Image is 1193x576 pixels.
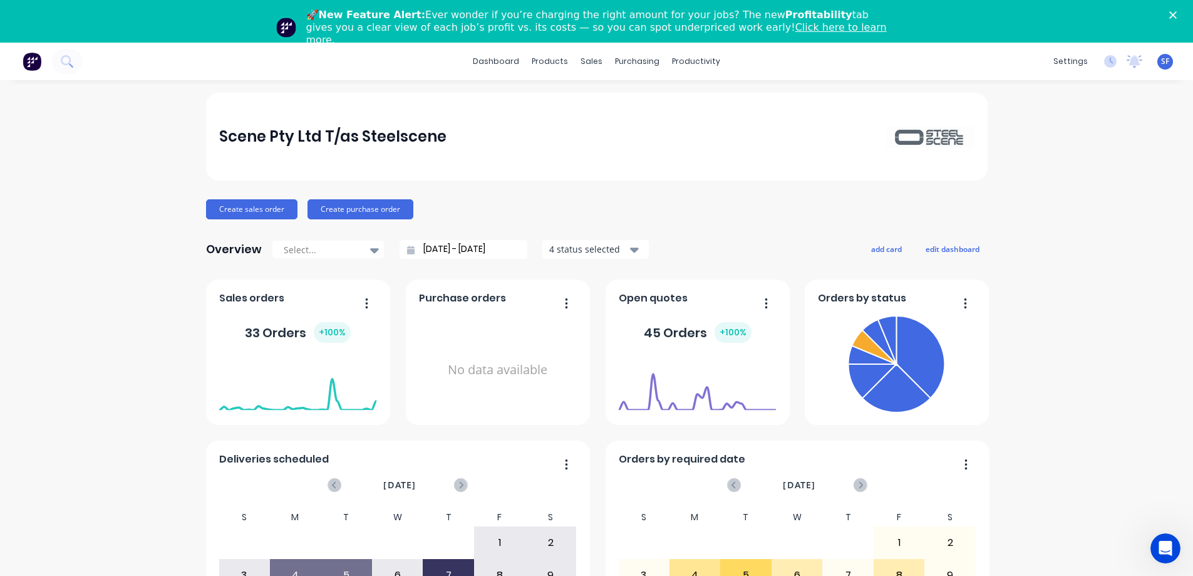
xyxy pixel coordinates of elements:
div: 2 [925,527,975,558]
b: Profitability [785,9,852,21]
button: edit dashboard [917,241,988,257]
div: 1 [475,527,525,558]
div: T [720,508,772,526]
div: T [321,508,372,526]
span: [DATE] [383,478,416,492]
div: productivity [666,52,726,71]
b: New Feature Alert: [319,9,426,21]
div: Scene Pty Ltd T/as Steelscene [219,124,447,149]
div: 45 Orders [644,322,751,343]
span: Purchase orders [419,291,506,306]
div: M [270,508,321,526]
div: No data available [419,311,576,429]
div: + 100 % [314,322,351,343]
div: S [525,508,576,526]
div: Close [1169,11,1182,19]
button: 4 status selected [542,240,649,259]
span: Orders by status [818,291,906,306]
div: W [372,508,423,526]
div: S [618,508,669,526]
button: Create sales order [206,199,297,219]
div: products [525,52,574,71]
img: Factory [23,52,41,71]
button: add card [863,241,910,257]
img: Scene Pty Ltd T/as Steelscene [886,125,974,147]
div: 🚀 Ever wonder if you’re charging the right amount for your jobs? The new tab gives you a clear vi... [306,9,897,46]
div: W [772,508,823,526]
div: 33 Orders [245,322,351,343]
div: Overview [206,237,262,262]
img: Profile image for Team [276,18,296,38]
div: S [924,508,976,526]
div: sales [574,52,609,71]
span: [DATE] [783,478,815,492]
button: Create purchase order [307,199,413,219]
span: Open quotes [619,291,688,306]
div: T [822,508,874,526]
div: S [219,508,270,526]
div: F [474,508,525,526]
span: SF [1161,56,1169,67]
div: T [423,508,474,526]
div: settings [1047,52,1094,71]
div: 1 [874,527,924,558]
span: Sales orders [219,291,284,306]
div: F [874,508,925,526]
div: 2 [525,527,576,558]
a: Click here to learn more. [306,21,887,46]
div: + 100 % [715,322,751,343]
a: dashboard [467,52,525,71]
div: M [669,508,721,526]
iframe: Intercom live chat [1150,533,1180,563]
div: 4 status selected [549,243,628,256]
div: purchasing [609,52,666,71]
